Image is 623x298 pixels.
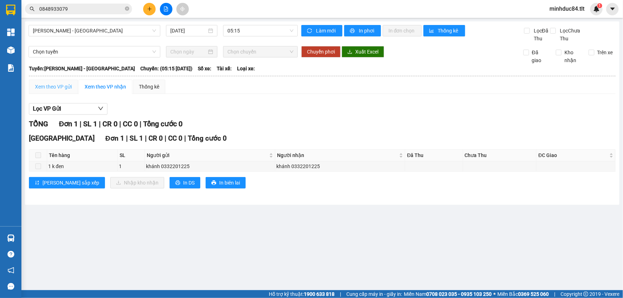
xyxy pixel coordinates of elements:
span: file-add [164,6,169,11]
div: khánh 0332201225 [276,162,404,170]
span: Lọc VP Gửi [33,104,61,113]
span: search [30,6,35,11]
span: notification [7,267,14,274]
span: [GEOGRAPHIC_DATA] [29,134,95,142]
span: | [126,134,128,142]
span: Xuất Excel [355,48,378,56]
input: 14/09/2025 [170,27,207,35]
span: | [340,290,341,298]
button: Lọc VP Gửi [29,103,107,115]
span: Lọc Đã Thu [531,27,550,42]
strong: 0369 525 060 [518,291,549,297]
span: Chuyến: (05:15 [DATE]) [140,65,192,72]
input: Chọn ngày [170,48,207,56]
strong: 1900 633 818 [304,291,335,297]
img: solution-icon [7,64,15,72]
span: 1 [598,3,601,8]
span: In phơi [359,27,375,35]
img: icon-new-feature [593,6,600,12]
span: | [140,120,141,128]
span: | [145,134,147,142]
span: | [165,134,166,142]
input: Tìm tên, số ĐT hoặc mã đơn [39,5,124,13]
span: Loại xe: [237,65,255,72]
span: printer [350,28,356,34]
button: syncLàm mới [301,25,342,36]
div: 1 [119,162,144,170]
div: 1 k đen [48,162,116,170]
span: | [99,120,101,128]
img: warehouse-icon [7,46,15,54]
span: Đơn 1 [59,120,78,128]
th: Chưa Thu [463,150,537,161]
button: caret-down [606,3,619,15]
span: Tài xế: [217,65,232,72]
sup: 1 [597,3,602,8]
div: Xem theo VP gửi [35,83,72,91]
span: Kho nhận [562,49,583,64]
span: download [347,49,352,55]
span: Chọn tuyến [33,46,156,57]
span: SL 1 [83,120,97,128]
th: Đã Thu [405,150,463,161]
span: Cung cấp máy in - giấy in: [346,290,402,298]
span: CR 0 [102,120,117,128]
span: ⚪️ [493,293,496,296]
span: Tổng cước 0 [143,120,182,128]
button: downloadXuất Excel [342,46,384,57]
span: caret-down [609,6,616,12]
div: khánh 0332201225 [146,162,274,170]
th: Tên hàng [47,150,118,161]
strong: 0708 023 035 - 0935 103 250 [426,291,492,297]
span: Hồ Chí Minh - Mỹ Tho [33,25,156,36]
div: Thống kê [139,83,159,91]
button: In đơn chọn [383,25,422,36]
span: Thống kê [438,27,459,35]
button: plus [143,3,156,15]
span: Đơn 1 [105,134,124,142]
button: bar-chartThống kê [423,25,465,36]
img: logo-vxr [6,5,15,15]
span: question-circle [7,251,14,258]
span: CC 0 [123,120,138,128]
span: Chọn chuyến [227,46,293,57]
span: Đã giao [529,49,551,64]
span: Người gửi [147,151,268,159]
th: SL [118,150,145,161]
div: Xem theo VP nhận [85,83,126,91]
button: printerIn DS [170,177,200,188]
span: printer [175,180,180,186]
span: aim [180,6,185,11]
span: [PERSON_NAME] sắp xếp [42,179,99,187]
span: sort-ascending [35,180,40,186]
div: [GEOGRAPHIC_DATA] [4,51,159,70]
span: printer [211,180,216,186]
span: TỔNG [29,120,48,128]
img: dashboard-icon [7,29,15,36]
span: In biên lai [219,179,240,187]
span: ĐC Giao [538,151,608,159]
span: 05:15 [227,25,293,36]
span: Người nhận [277,151,398,159]
span: close-circle [125,6,129,11]
span: Miền Nam [404,290,492,298]
button: printerIn phơi [344,25,381,36]
span: In DS [183,179,195,187]
span: CC 0 [168,134,182,142]
span: Miền Bắc [497,290,549,298]
text: SGTLT1409250189 [33,34,130,46]
span: plus [147,6,152,11]
span: Hỗ trợ kỹ thuật: [269,290,335,298]
b: Tuyến: [PERSON_NAME] - [GEOGRAPHIC_DATA] [29,66,135,71]
button: sort-ascending[PERSON_NAME] sắp xếp [29,177,105,188]
span: | [119,120,121,128]
img: warehouse-icon [7,234,15,242]
span: CR 0 [149,134,163,142]
span: | [184,134,186,142]
button: aim [176,3,189,15]
span: close-circle [125,6,129,12]
span: sync [307,28,313,34]
button: printerIn biên lai [206,177,246,188]
span: message [7,283,14,290]
span: Làm mới [316,27,337,35]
